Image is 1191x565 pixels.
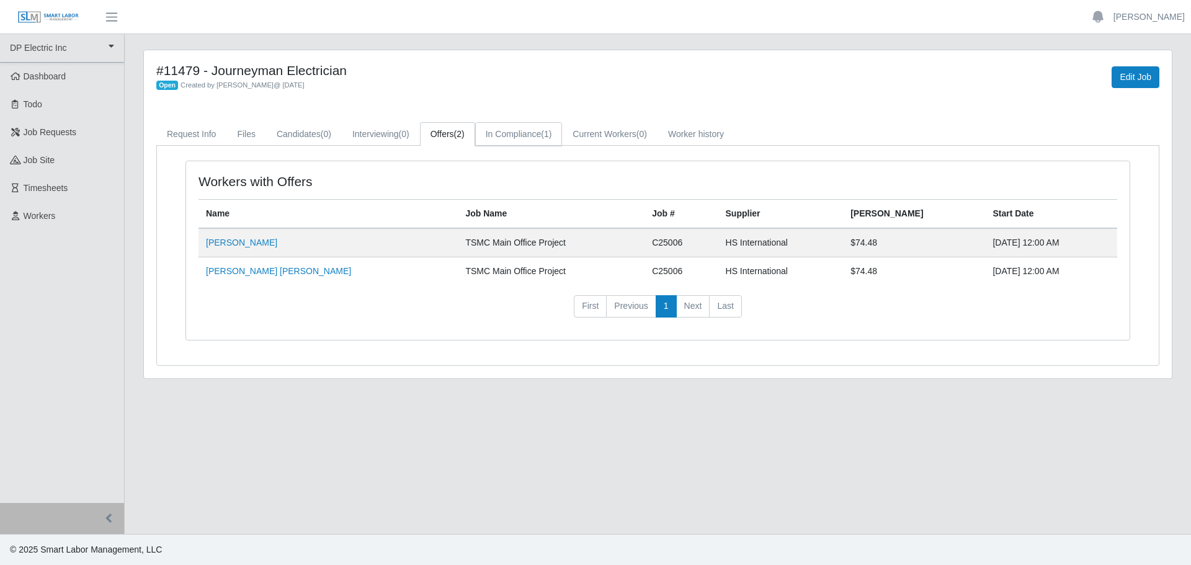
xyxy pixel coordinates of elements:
td: C25006 [645,228,718,257]
span: (1) [541,129,551,139]
td: $74.48 [843,228,985,257]
td: HS International [718,228,844,257]
th: Name [198,200,458,229]
img: SLM Logo [17,11,79,24]
a: Edit Job [1112,66,1159,88]
h4: Workers with Offers [198,174,571,189]
span: (0) [321,129,331,139]
a: [PERSON_NAME] [206,238,277,247]
a: In Compliance [475,122,563,146]
a: Files [226,122,266,146]
td: TSMC Main Office Project [458,257,645,286]
span: Workers [24,211,56,221]
span: (0) [636,129,647,139]
td: HS International [718,257,844,286]
a: Offers [420,122,475,146]
span: (0) [399,129,409,139]
td: [DATE] 12:00 AM [985,257,1117,286]
nav: pagination [198,295,1117,327]
th: Job # [645,200,718,229]
span: Open [156,81,178,91]
span: Todo [24,99,42,109]
span: Job Requests [24,127,77,137]
a: Request Info [156,122,226,146]
a: [PERSON_NAME] [PERSON_NAME] [206,266,351,276]
td: $74.48 [843,257,985,286]
a: [PERSON_NAME] [1113,11,1185,24]
td: C25006 [645,257,718,286]
span: (2) [454,129,465,139]
a: 1 [656,295,677,318]
a: Interviewing [342,122,420,146]
span: Dashboard [24,71,66,81]
th: Supplier [718,200,844,229]
a: Candidates [266,122,342,146]
a: Worker history [658,122,734,146]
h4: #11479 - Journeyman Electrician [156,63,734,78]
a: Current Workers [562,122,658,146]
th: Job Name [458,200,645,229]
span: © 2025 Smart Labor Management, LLC [10,545,162,554]
td: TSMC Main Office Project [458,228,645,257]
span: job site [24,155,55,165]
span: Created by [PERSON_NAME] @ [DATE] [181,81,305,89]
th: Start Date [985,200,1117,229]
th: [PERSON_NAME] [843,200,985,229]
td: [DATE] 12:00 AM [985,228,1117,257]
span: Timesheets [24,183,68,193]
